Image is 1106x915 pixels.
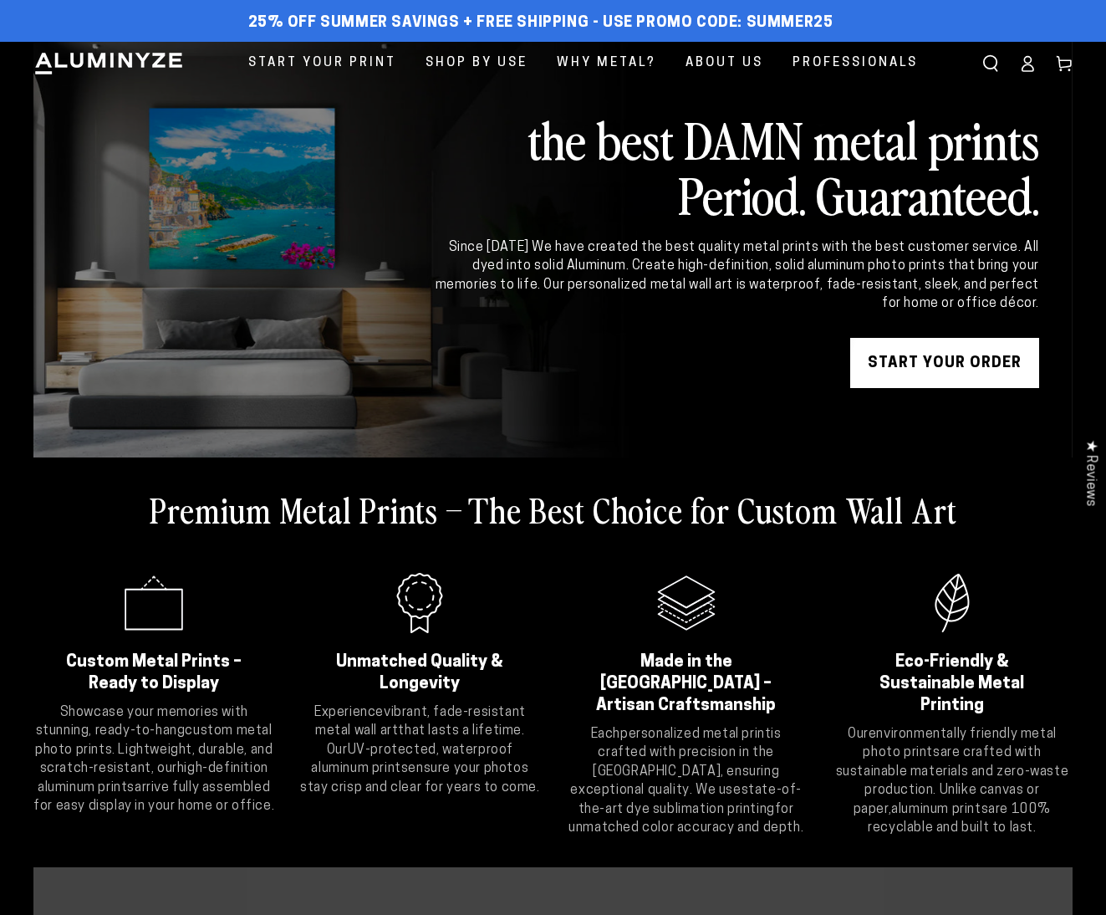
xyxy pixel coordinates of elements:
strong: environmentally friendly metal photo prints [863,728,1056,759]
strong: personalized metal print [620,728,771,741]
span: Shop By Use [426,52,528,74]
p: Each is crafted with precision in the [GEOGRAPHIC_DATA], ensuring exceptional quality. We use for... [566,725,807,837]
a: START YOUR Order [850,338,1039,388]
h2: Custom Metal Prints – Ready to Display [54,652,253,695]
span: Professionals [793,52,918,74]
h2: Made in the [GEOGRAPHIC_DATA] – Artisan Craftsmanship [587,652,786,717]
h2: Unmatched Quality & Longevity [320,652,519,695]
strong: vibrant, fade-resistant metal wall art [315,706,526,738]
div: Since [DATE] We have created the best quality metal prints with the best customer service. All dy... [432,238,1039,314]
h2: the best DAMN metal prints Period. Guaranteed. [432,111,1039,222]
h2: Premium Metal Prints – The Best Choice for Custom Wall Art [150,488,957,531]
a: About Us [673,42,776,84]
a: Shop By Use [413,42,540,84]
strong: high-definition aluminum prints [38,762,268,794]
div: Click to open Judge.me floating reviews tab [1074,427,1106,519]
strong: UV-protected, waterproof aluminum prints [311,744,513,775]
h2: Eco-Friendly & Sustainable Metal Printing [853,652,1052,717]
p: Experience that lasts a lifetime. Our ensure your photos stay crisp and clear for years to come. [299,703,540,797]
img: Aluminyze [33,51,184,76]
p: Showcase your memories with stunning, ready-to-hang . Lightweight, durable, and scratch-resistant... [33,703,274,815]
span: Start Your Print [248,52,396,74]
strong: custom metal photo prints [35,724,273,756]
span: Why Metal? [557,52,656,74]
strong: state-of-the-art dye sublimation printing [578,784,802,815]
strong: aluminum prints [891,803,988,816]
a: Start Your Print [236,42,409,84]
a: Professionals [780,42,930,84]
span: About Us [686,52,763,74]
p: Our are crafted with sustainable materials and zero-waste production. Unlike canvas or paper, are... [832,725,1073,837]
a: Why Metal? [544,42,669,84]
span: 25% off Summer Savings + Free Shipping - Use Promo Code: SUMMER25 [248,14,833,33]
summary: Search our site [972,45,1009,82]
